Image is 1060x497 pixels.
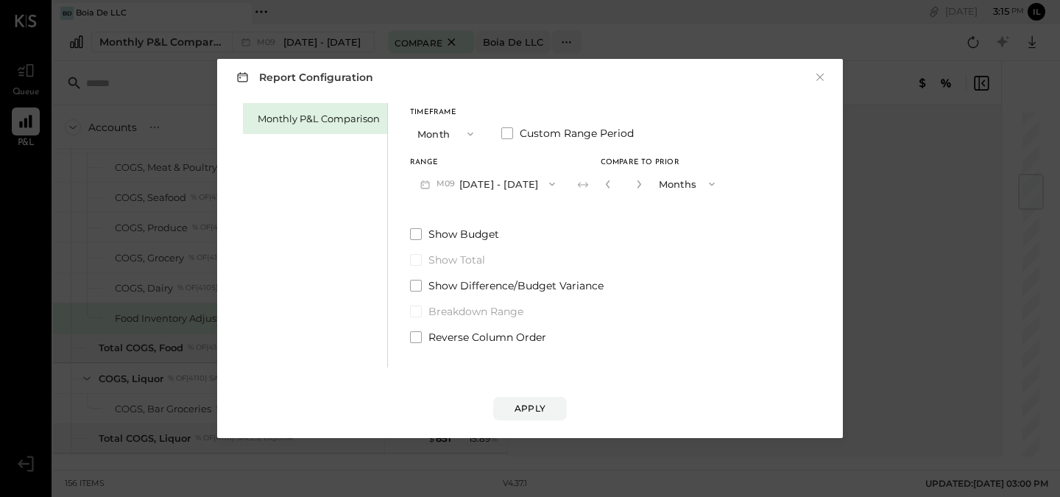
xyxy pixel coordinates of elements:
div: Range [410,159,565,166]
span: Custom Range Period [520,126,634,141]
button: Months [651,170,725,197]
button: Apply [493,397,567,420]
button: M09[DATE] - [DATE] [410,170,565,197]
span: Show Total [428,253,485,267]
div: Timeframe [410,109,484,116]
h3: Report Configuration [233,68,373,86]
span: Breakdown Range [428,304,523,319]
button: × [813,70,827,85]
span: Show Budget [428,227,499,242]
button: Month [410,120,484,147]
span: Show Difference/Budget Variance [428,278,604,293]
span: M09 [437,178,459,190]
div: Monthly P&L Comparison [258,112,380,126]
span: Compare to Prior [601,159,679,166]
span: Reverse Column Order [428,330,546,345]
div: Apply [515,402,545,415]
